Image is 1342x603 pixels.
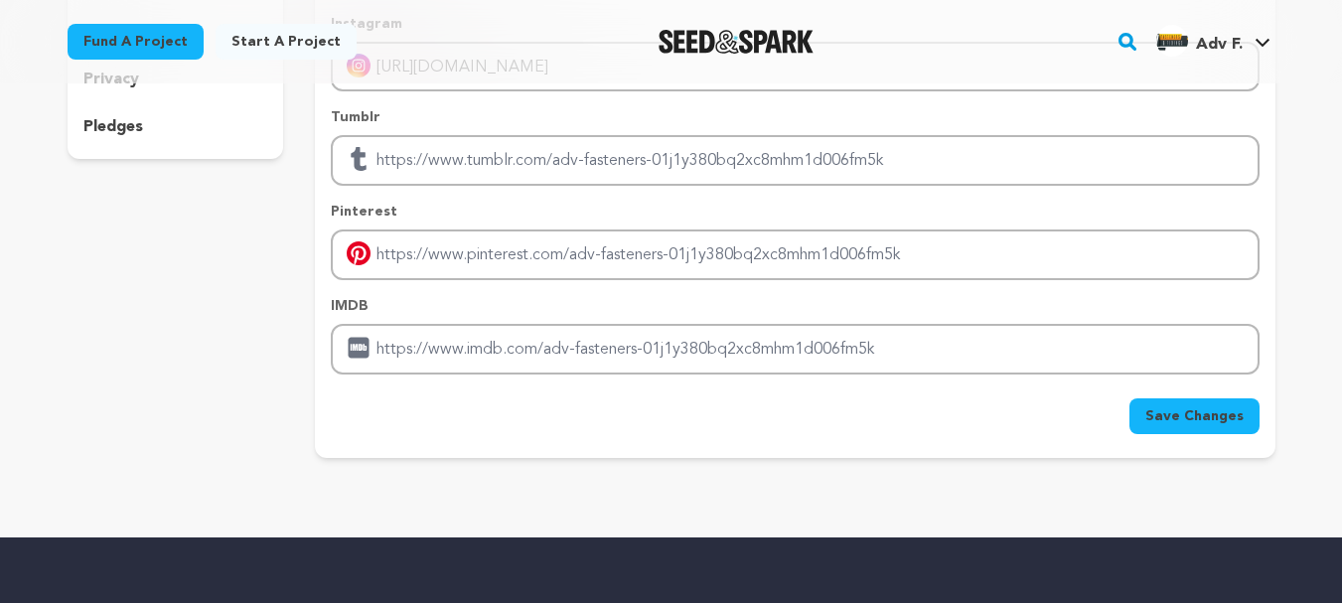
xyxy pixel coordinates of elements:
div: Adv F.'s Profile [1156,25,1243,57]
button: Save Changes [1129,398,1260,434]
p: pledges [83,115,143,139]
span: Adv F.'s Profile [1152,21,1274,63]
p: Tumblr [331,107,1259,127]
a: Seed&Spark Homepage [659,30,815,54]
a: Adv F.'s Profile [1152,21,1274,57]
img: pinterest-mobile.svg [347,241,371,265]
p: IMDB [331,296,1259,316]
p: Pinterest [331,202,1259,222]
span: Adv F. [1196,37,1243,53]
img: Seed&Spark Logo Dark Mode [659,30,815,54]
input: Enter IMDB profile link [331,324,1259,375]
span: Save Changes [1145,406,1244,426]
input: Enter pinterest profile link [331,229,1259,280]
a: Fund a project [68,24,204,60]
a: Start a project [216,24,357,60]
img: tumblr.svg [347,147,371,171]
input: Enter tubmlr profile link [331,135,1259,186]
img: imdb.svg [347,336,371,360]
button: pledges [68,111,284,143]
img: 55767e49ef987218.png [1156,25,1188,57]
